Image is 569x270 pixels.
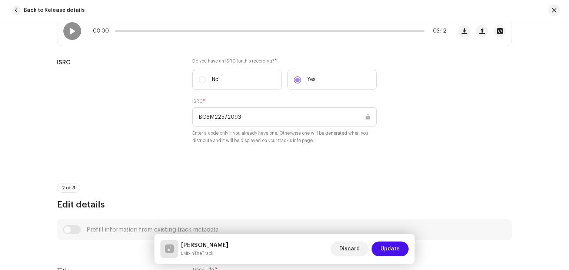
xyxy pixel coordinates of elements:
p: Yes [307,76,316,84]
p: No [212,76,219,84]
h5: JADE BANDEIRA [181,241,228,250]
h5: ISRC [57,58,180,67]
small: JADE BANDEIRA [181,250,228,257]
span: Update [380,242,400,256]
input: ABXYZ####### [192,107,377,126]
small: Enter a code only if you already have one. Otherwise one will be generated when you distribute an... [192,129,377,144]
h3: Edit details [57,199,512,210]
button: Discard [330,242,369,256]
button: Update [372,242,409,256]
span: Discard [339,242,360,256]
label: ISRC [192,98,205,104]
label: Do you have an ISRC for this recording? [192,58,377,64]
span: 03:12 [427,28,446,34]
